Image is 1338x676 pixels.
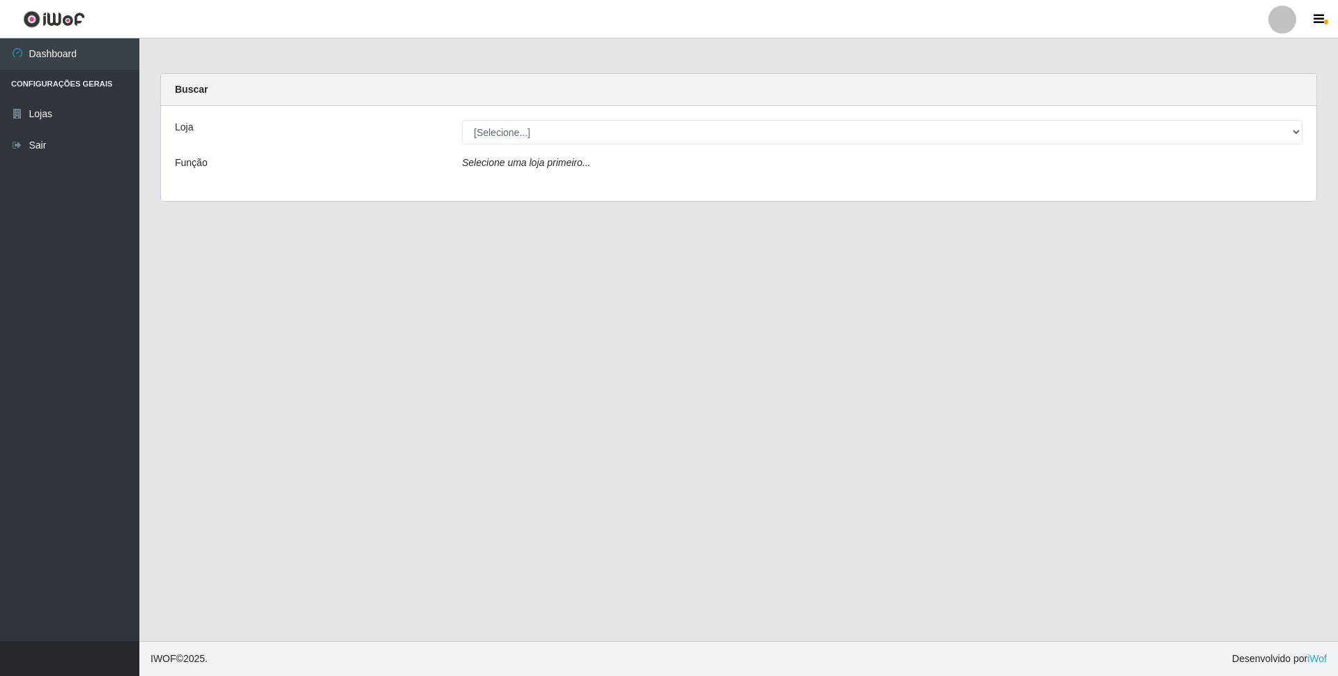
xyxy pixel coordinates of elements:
label: Função [175,156,208,170]
a: iWof [1307,653,1327,664]
span: © 2025 . [151,652,208,666]
i: Selecione uma loja primeiro... [462,157,590,168]
span: IWOF [151,653,176,664]
span: Desenvolvido por [1232,652,1327,666]
label: Loja [175,120,193,135]
strong: Buscar [175,84,208,95]
img: CoreUI Logo [23,10,85,28]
